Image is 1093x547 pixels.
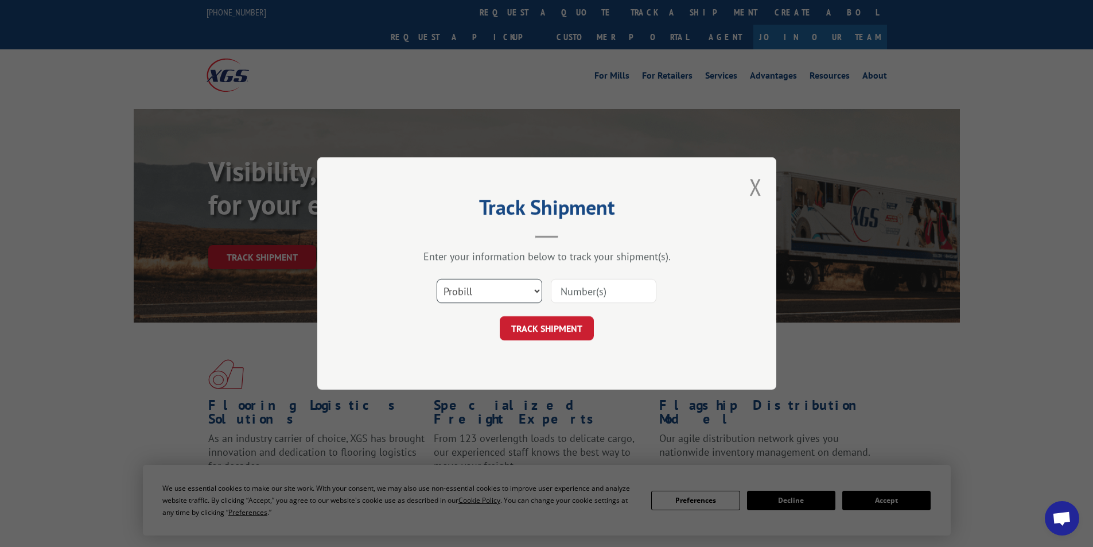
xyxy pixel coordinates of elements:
a: Open chat [1045,501,1079,536]
button: Close modal [749,172,762,202]
button: TRACK SHIPMENT [500,316,594,340]
input: Number(s) [551,279,656,303]
div: Enter your information below to track your shipment(s). [375,250,719,263]
h2: Track Shipment [375,199,719,221]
